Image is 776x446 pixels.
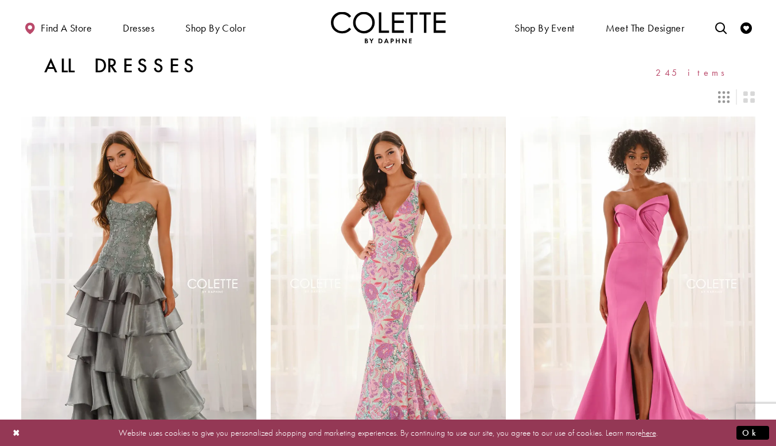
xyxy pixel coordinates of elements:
[603,11,688,43] a: Meet the designer
[656,68,732,77] span: 245 items
[331,11,446,43] img: Colette by Daphne
[718,91,730,103] span: Switch layout to 3 columns
[712,11,730,43] a: Toggle search
[83,425,693,440] p: Website uses cookies to give you personalized shopping and marketing experiences. By continuing t...
[21,11,95,43] a: Find a store
[738,11,755,43] a: Check Wishlist
[44,55,200,77] h1: All Dresses
[14,84,762,110] div: Layout Controls
[123,22,154,34] span: Dresses
[41,22,92,34] span: Find a store
[331,11,446,43] a: Visit Home Page
[642,426,656,438] a: here
[185,22,245,34] span: Shop by color
[514,22,574,34] span: Shop By Event
[743,91,755,103] span: Switch layout to 2 columns
[182,11,248,43] span: Shop by color
[512,11,577,43] span: Shop By Event
[606,22,685,34] span: Meet the designer
[736,425,769,440] button: Submit Dialog
[7,422,26,443] button: Close Dialog
[120,11,157,43] span: Dresses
